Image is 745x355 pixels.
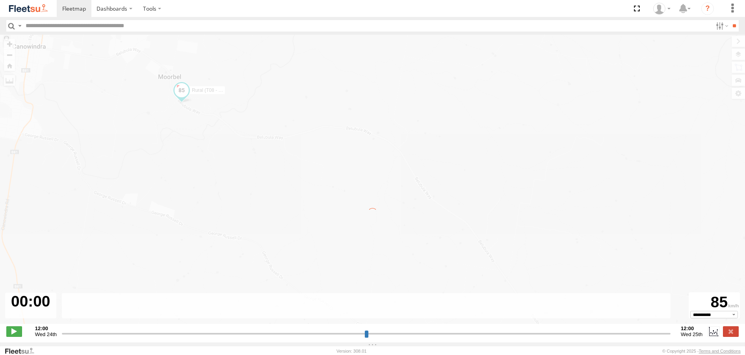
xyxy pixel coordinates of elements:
div: Version: 308.01 [336,349,366,353]
span: Wed 24th [35,331,57,337]
div: 85 [690,294,739,311]
a: Visit our Website [4,347,41,355]
label: Search Query [17,20,23,32]
a: Terms and Conditions [699,349,741,353]
img: fleetsu-logo-horizontal.svg [8,3,49,14]
span: Wed 25th [681,331,702,337]
i: ? [701,2,714,15]
div: © Copyright 2025 - [662,349,741,353]
div: Darren Small [650,3,673,15]
strong: 12:00 [681,325,702,331]
label: Play/Stop [6,326,22,336]
strong: 12:00 [35,325,57,331]
label: Close [723,326,739,336]
label: Search Filter Options [713,20,730,32]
